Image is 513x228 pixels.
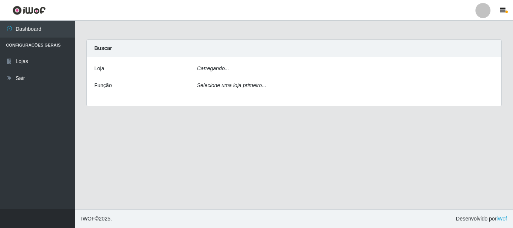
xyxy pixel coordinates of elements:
[197,65,229,71] i: Carregando...
[81,215,112,223] span: © 2025 .
[496,216,507,222] a: iWof
[94,65,104,72] label: Loja
[197,82,266,88] i: Selecione uma loja primeiro...
[81,216,95,222] span: IWOF
[94,82,112,89] label: Função
[94,45,112,51] strong: Buscar
[456,215,507,223] span: Desenvolvido por
[12,6,46,15] img: CoreUI Logo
